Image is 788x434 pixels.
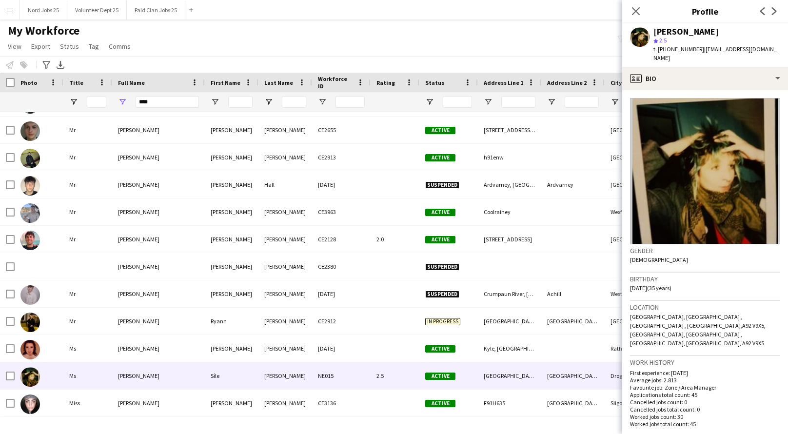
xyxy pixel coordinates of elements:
[425,181,459,189] span: Suspended
[622,5,788,18] h3: Profile
[87,96,106,108] input: Title Filter Input
[312,335,371,362] div: [DATE]
[118,317,159,325] span: [PERSON_NAME]
[63,335,112,362] div: Ms
[611,98,619,106] button: Open Filter Menu
[89,42,99,51] span: Tag
[547,79,587,86] span: Address Line 2
[541,280,605,307] div: Achill
[118,181,159,188] span: [PERSON_NAME]
[258,226,312,253] div: [PERSON_NAME]
[264,98,273,106] button: Open Filter Menu
[118,126,159,134] span: [PERSON_NAME]
[31,42,50,51] span: Export
[318,75,353,90] span: Workforce ID
[659,37,667,44] span: 2.5
[282,96,306,108] input: Last Name Filter Input
[205,390,258,416] div: [PERSON_NAME]
[605,171,663,198] div: [GEOGRAPHIC_DATA], [GEOGRAPHIC_DATA]
[136,96,199,108] input: Full Name Filter Input
[69,79,83,86] span: Title
[630,284,671,292] span: [DATE] (35 years)
[425,345,455,353] span: Active
[630,420,780,428] p: Worked jobs total count: 45
[20,231,40,250] img: Ryan Keogh
[478,390,541,416] div: F91H635
[605,362,663,389] div: Drogheda
[605,280,663,307] div: Westport
[425,373,455,380] span: Active
[20,176,40,196] img: Ryan Hall
[63,390,112,416] div: Miss
[630,376,780,384] p: Average jobs: 2.813
[20,340,40,359] img: Shauna Ryan
[478,144,541,171] div: h91enw
[258,280,312,307] div: [PERSON_NAME]
[40,59,52,71] app-action-btn: Advanced filters
[312,198,371,225] div: CE3963
[541,362,605,389] div: [GEOGRAPHIC_DATA], [GEOGRAPHIC_DATA] , [GEOGRAPHIC_DATA]
[312,280,371,307] div: [DATE]
[605,198,663,225] div: Wexford
[565,96,599,108] input: Address Line 2 Filter Input
[258,335,312,362] div: [PERSON_NAME]
[630,413,780,420] p: Worked jobs count: 30
[20,121,40,141] img: Ryan Browne
[20,203,40,223] img: Ryan Kehoe
[205,308,258,335] div: Ryann
[205,362,258,389] div: Síle
[118,345,159,352] span: [PERSON_NAME]
[371,226,419,253] div: 2.0
[264,79,293,86] span: Last Name
[312,117,371,143] div: CE2655
[611,79,622,86] span: City
[20,367,40,387] img: Síle Ryan
[312,144,371,171] div: CE2913
[653,27,719,36] div: [PERSON_NAME]
[541,171,605,198] div: Ardvarney
[425,209,455,216] span: Active
[547,98,556,106] button: Open Filter Menu
[118,372,159,379] span: [PERSON_NAME]
[63,144,112,171] div: Mr
[425,79,444,86] span: Status
[258,390,312,416] div: [PERSON_NAME]
[478,308,541,335] div: [GEOGRAPHIC_DATA]
[541,390,605,416] div: [GEOGRAPHIC_DATA], [GEOGRAPHIC_DATA], [GEOGRAPHIC_DATA], [GEOGRAPHIC_DATA]
[605,308,663,335] div: [GEOGRAPHIC_DATA]
[4,40,25,53] a: View
[105,40,135,53] a: Comms
[56,40,83,53] a: Status
[63,198,112,225] div: Mr
[258,171,312,198] div: Hall
[335,96,365,108] input: Workforce ID Filter Input
[630,313,766,347] span: [GEOGRAPHIC_DATA], [GEOGRAPHIC_DATA] , [GEOGRAPHIC_DATA] , [GEOGRAPHIC_DATA],A92 V9X5, [GEOGRAPHI...
[630,246,780,255] h3: Gender
[20,285,40,305] img: Ryan Wilson
[605,335,663,362] div: Rathdowney
[425,127,455,134] span: Active
[205,198,258,225] div: [PERSON_NAME]
[258,198,312,225] div: [PERSON_NAME]
[630,369,780,376] p: First experience: [DATE]
[318,98,327,106] button: Open Filter Menu
[630,384,780,391] p: Favourite job: Zone / Area Manager
[425,236,455,243] span: Active
[630,398,780,406] p: Cancelled jobs count: 0
[205,226,258,253] div: [PERSON_NAME]
[258,308,312,335] div: [PERSON_NAME]
[8,42,21,51] span: View
[205,253,258,280] div: [PERSON_NAME]
[622,67,788,90] div: Bio
[20,149,40,168] img: Ryan Conway
[312,226,371,253] div: CE2128
[605,390,663,416] div: Sligo
[478,171,541,198] div: Ardvarney, [GEOGRAPHIC_DATA], [GEOGRAPHIC_DATA], [GEOGRAPHIC_DATA]
[630,358,780,367] h3: Work history
[258,117,312,143] div: [PERSON_NAME]
[605,144,663,171] div: [GEOGRAPHIC_DATA]
[478,280,541,307] div: Crumpaun River, [GEOGRAPHIC_DATA], [GEOGRAPHIC_DATA]
[63,362,112,389] div: Ms
[425,291,459,298] span: Suspended
[541,308,605,335] div: [GEOGRAPHIC_DATA] 13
